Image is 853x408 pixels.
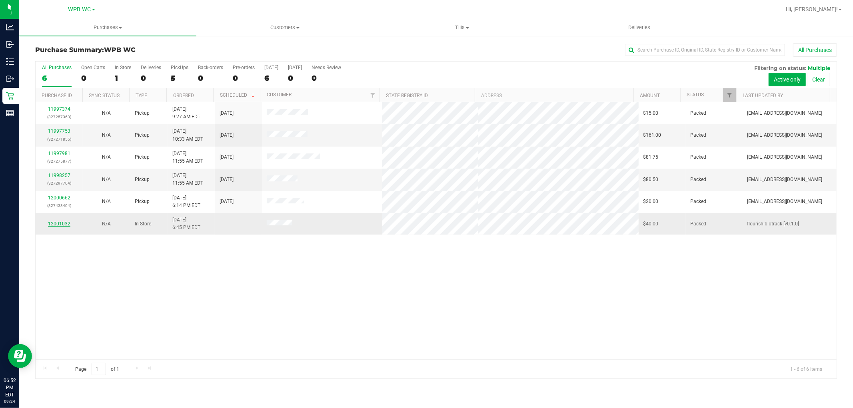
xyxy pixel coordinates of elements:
[171,74,188,83] div: 5
[288,65,302,70] div: [DATE]
[42,74,72,83] div: 6
[135,176,150,183] span: Pickup
[172,150,203,165] span: [DATE] 11:55 AM EDT
[135,220,151,228] span: In-Store
[743,93,783,98] a: Last Updated By
[643,153,659,161] span: $81.75
[135,153,150,161] span: Pickup
[102,198,111,205] button: N/A
[102,221,111,227] span: Not Applicable
[141,65,161,70] div: Deliveries
[374,19,551,36] a: Tills
[786,6,838,12] span: Hi, [PERSON_NAME]!
[640,93,660,98] a: Amount
[68,363,126,375] span: Page of 1
[35,46,302,54] h3: Purchase Summary:
[374,24,550,31] span: Tills
[264,74,278,83] div: 6
[102,154,111,160] span: Not Applicable
[81,74,105,83] div: 0
[754,65,806,71] span: Filtering on status:
[312,74,341,83] div: 0
[68,6,91,13] span: WPB WC
[135,131,150,139] span: Pickup
[135,109,150,117] span: Pickup
[19,19,196,36] a: Purchases
[81,65,105,70] div: Open Carts
[4,398,16,404] p: 09/24
[793,43,837,57] button: All Purchases
[172,194,200,209] span: [DATE] 6:14 PM EDT
[135,198,150,205] span: Pickup
[102,131,111,139] button: N/A
[267,92,292,98] a: Customer
[141,74,161,83] div: 0
[6,92,14,100] inline-svg: Retail
[171,65,188,70] div: PickUps
[198,74,223,83] div: 0
[197,24,373,31] span: Customers
[102,109,111,117] button: N/A
[288,74,302,83] div: 0
[172,172,203,187] span: [DATE] 11:55 AM EDT
[6,58,14,66] inline-svg: Inventory
[40,113,78,121] p: (327257363)
[48,173,70,178] a: 11998257
[196,19,374,36] a: Customers
[747,131,822,139] span: [EMAIL_ADDRESS][DOMAIN_NAME]
[40,135,78,143] p: (327271855)
[173,93,194,98] a: Ordered
[643,131,661,139] span: $161.00
[89,93,120,98] a: Sync Status
[6,23,14,31] inline-svg: Analytics
[747,176,822,183] span: [EMAIL_ADDRESS][DOMAIN_NAME]
[115,65,131,70] div: In Store
[172,127,203,143] span: [DATE] 10:33 AM EDT
[643,176,659,183] span: $80.50
[42,65,72,70] div: All Purchases
[8,344,32,368] iframe: Resource center
[312,65,341,70] div: Needs Review
[102,132,111,138] span: Not Applicable
[102,199,111,204] span: Not Applicable
[625,44,785,56] input: Search Purchase ID, Original ID, State Registry ID or Customer Name...
[19,24,196,31] span: Purchases
[102,177,111,182] span: Not Applicable
[48,128,70,134] a: 11997753
[40,157,78,165] p: (327275877)
[747,153,822,161] span: [EMAIL_ADDRESS][DOMAIN_NAME]
[42,93,72,98] a: Purchase ID
[220,176,234,183] span: [DATE]
[4,377,16,398] p: 06:52 PM EDT
[48,151,70,156] a: 11997981
[747,220,799,228] span: flourish-biotrack [v0.1.0]
[115,74,131,83] div: 1
[172,105,200,121] span: [DATE] 9:27 AM EDT
[386,93,428,98] a: State Registry ID
[6,109,14,117] inline-svg: Reports
[102,110,111,116] span: Not Applicable
[808,65,830,71] span: Multiple
[475,88,633,102] th: Address
[220,153,234,161] span: [DATE]
[769,73,806,86] button: Active only
[102,176,111,183] button: N/A
[220,92,256,98] a: Scheduled
[92,363,106,375] input: 1
[220,198,234,205] span: [DATE]
[691,153,707,161] span: Packed
[48,195,70,201] a: 12000662
[691,220,707,228] span: Packed
[102,220,111,228] button: N/A
[264,65,278,70] div: [DATE]
[48,221,70,227] a: 12001032
[691,198,707,205] span: Packed
[723,88,736,102] a: Filter
[643,220,659,228] span: $40.00
[747,109,822,117] span: [EMAIL_ADDRESS][DOMAIN_NAME]
[784,363,829,375] span: 1 - 6 of 6 items
[366,88,379,102] a: Filter
[233,74,255,83] div: 0
[40,179,78,187] p: (327297704)
[691,176,707,183] span: Packed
